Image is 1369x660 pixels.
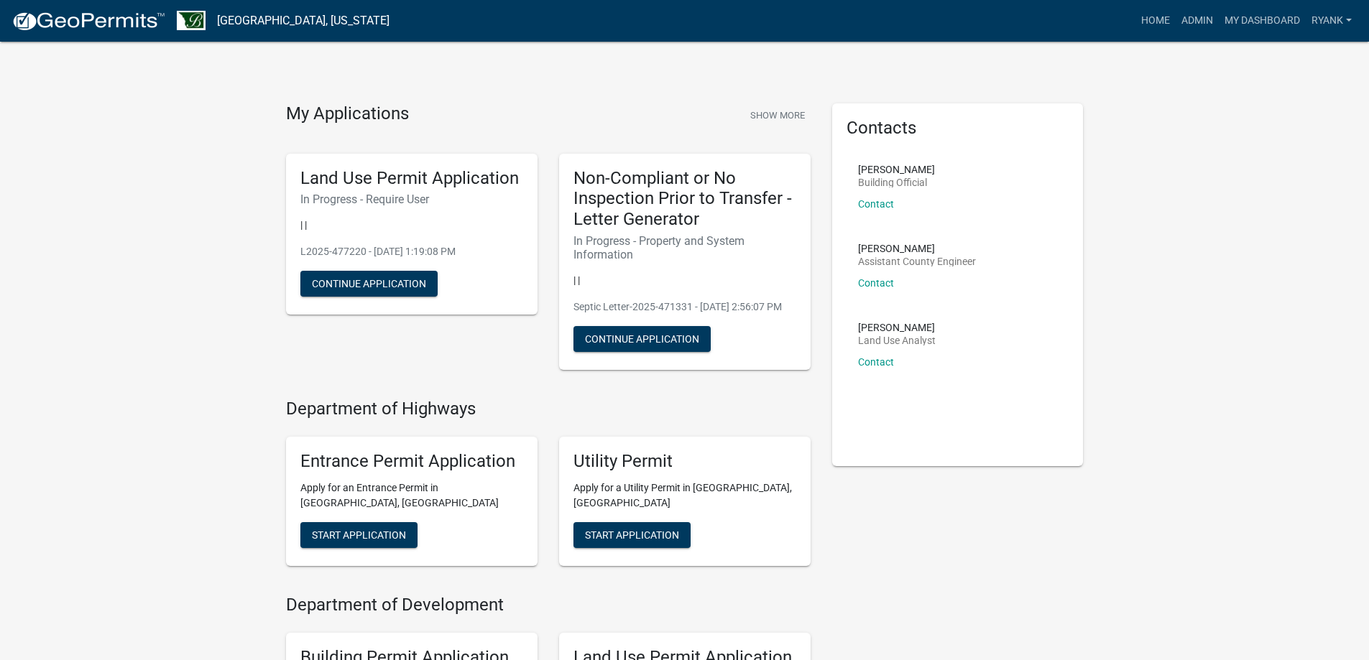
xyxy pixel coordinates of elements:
[573,326,711,352] button: Continue Application
[286,103,409,125] h4: My Applications
[858,256,976,266] p: Assistant County Engineer
[573,522,691,548] button: Start Application
[286,595,811,615] h4: Department of Development
[858,243,976,254] p: [PERSON_NAME]
[573,480,796,511] p: Apply for a Utility Permit in [GEOGRAPHIC_DATA], [GEOGRAPHIC_DATA]
[745,103,811,127] button: Show More
[573,273,796,288] p: | |
[858,198,894,210] a: Contact
[300,522,418,548] button: Start Application
[847,118,1069,139] h5: Contacts
[573,451,796,472] h5: Utility Permit
[1176,7,1219,34] a: Admin
[177,11,206,30] img: Benton County, Minnesota
[858,356,894,368] a: Contact
[300,244,523,259] p: L2025-477220 - [DATE] 1:19:08 PM
[300,480,523,511] p: Apply for an Entrance Permit in [GEOGRAPHIC_DATA], [GEOGRAPHIC_DATA]
[300,192,523,206] h6: In Progress - Require User
[300,451,523,472] h5: Entrance Permit Application
[300,218,523,233] p: | |
[286,399,811,419] h4: Department of Highways
[573,234,796,261] h6: In Progress - Property and System Information
[1306,7,1358,34] a: RyanK
[858,164,935,175] p: [PERSON_NAME]
[300,271,438,297] button: Continue Application
[585,529,679,540] span: Start Application
[573,168,796,230] h5: Non-Compliant or No Inspection Prior to Transfer - Letter Generator
[1135,7,1176,34] a: Home
[858,335,936,345] p: Land Use Analyst
[1219,7,1306,34] a: My Dashboard
[217,9,390,33] a: [GEOGRAPHIC_DATA], [US_STATE]
[858,277,894,289] a: Contact
[312,529,406,540] span: Start Application
[858,177,935,187] p: Building Official
[858,322,936,333] p: [PERSON_NAME]
[300,168,523,189] h5: Land Use Permit Application
[573,299,796,315] p: Septic Letter-2025-471331 - [DATE] 2:56:07 PM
